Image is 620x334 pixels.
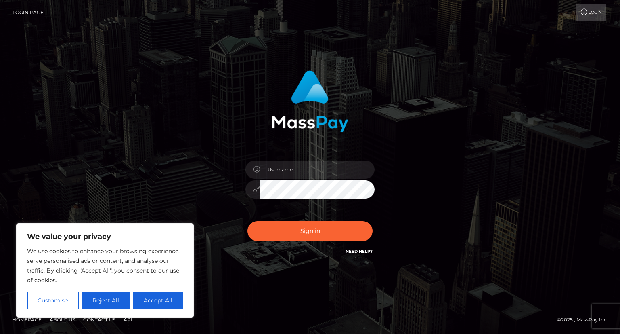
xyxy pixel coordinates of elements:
p: We value your privacy [27,232,183,241]
a: Login [576,4,606,21]
p: We use cookies to enhance your browsing experience, serve personalised ads or content, and analys... [27,246,183,285]
a: Contact Us [80,313,119,326]
a: About Us [46,313,78,326]
a: Need Help? [346,249,373,254]
a: API [120,313,136,326]
img: MassPay Login [272,70,348,132]
div: © 2025 , MassPay Inc. [557,315,614,324]
input: Username... [260,161,375,179]
button: Accept All [133,292,183,309]
button: Customise [27,292,79,309]
button: Reject All [82,292,130,309]
div: We value your privacy [16,223,194,318]
a: Homepage [9,313,45,326]
button: Sign in [247,221,373,241]
a: Login Page [13,4,44,21]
